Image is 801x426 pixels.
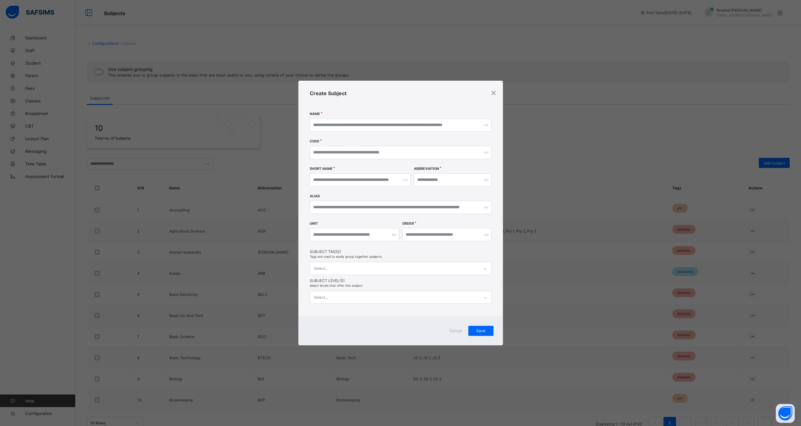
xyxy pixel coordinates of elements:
[414,167,439,171] label: Abbreviation
[402,222,414,226] label: Order
[310,90,347,96] span: Create Subject
[310,249,492,254] span: Subject Tag(s)
[448,328,463,333] span: Cancel
[310,139,319,143] label: Code
[310,222,318,226] label: Unit
[776,404,795,423] button: Open asap
[310,194,320,198] label: Alias
[314,262,328,274] div: Select...
[473,328,489,333] span: Save
[310,167,333,171] label: Short Name
[314,291,328,303] div: Select...
[310,284,363,287] span: Select levels that offer this subject
[491,87,497,98] div: ×
[310,112,320,116] label: Name
[310,278,492,283] span: Subject Level(s)
[310,255,382,258] span: Tags are used to easily group together subjects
